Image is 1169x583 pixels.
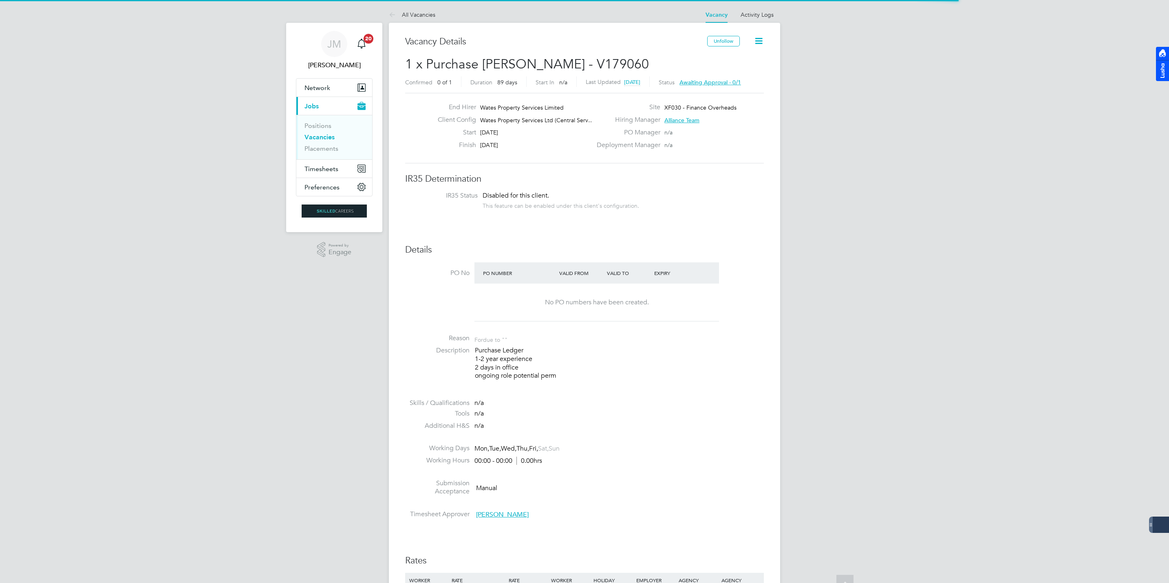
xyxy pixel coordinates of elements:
a: Powered byEngage [317,242,352,257]
button: Preferences [296,178,372,196]
button: Network [296,79,372,97]
button: Unfollow [707,36,740,46]
label: IR35 Status [413,191,478,200]
span: Tue, [489,444,501,453]
span: Manual [476,484,497,492]
span: Fri, [529,444,538,453]
span: XF030 - Finance Overheads [664,104,737,111]
span: 0.00hrs [516,457,542,465]
span: Awaiting approval - 0/1 [679,79,741,86]
span: Wates Property Services Ltd (Central Serv… [480,117,594,124]
label: Client Config [431,116,476,124]
label: Description [405,346,470,355]
span: Thu, [516,444,529,453]
a: Vacancy [706,11,728,18]
div: Jobs [296,115,372,159]
span: [DATE] [480,141,498,149]
label: Status [659,79,675,86]
label: Skills / Qualifications [405,399,470,407]
img: skilledcareers-logo-retina.png [302,205,367,218]
span: Timesheets [304,165,338,173]
span: Wed, [501,444,516,453]
div: Valid From [557,266,605,280]
span: Jack McMurray [296,60,373,70]
nav: Main navigation [286,23,382,232]
span: Preferences [304,183,340,191]
label: Additional H&S [405,422,470,430]
h3: Vacancy Details [405,36,707,48]
span: Alliance Team [664,117,699,124]
span: Engage [329,249,351,256]
span: 1 x Purchase [PERSON_NAME] - V179060 [405,56,649,72]
span: n/a [474,422,484,430]
h3: Details [405,244,764,256]
label: Start [431,128,476,137]
button: Timesheets [296,160,372,178]
a: Activity Logs [741,11,774,18]
a: Positions [304,122,331,130]
label: PO No [405,269,470,277]
span: 20 [364,34,373,44]
a: JM[PERSON_NAME] [296,31,373,70]
div: This feature can be enabled under this client's configuration. [483,200,639,209]
span: 0 of 1 [437,79,452,86]
label: Confirmed [405,79,432,86]
span: Sat, [538,444,549,453]
a: 20 [353,31,370,57]
a: Go to home page [296,205,373,218]
label: Working Days [405,444,470,453]
span: [PERSON_NAME] [476,510,529,519]
label: Reason [405,334,470,343]
span: Wates Property Services Limited [480,104,564,111]
span: Network [304,84,330,92]
label: Tools [405,409,470,418]
span: Sun [549,444,560,453]
span: 89 days [497,79,517,86]
span: n/a [474,399,484,407]
span: Mon, [474,444,489,453]
label: Finish [431,141,476,150]
span: Jobs [304,102,319,110]
label: Working Hours [405,456,470,465]
div: 00:00 - 00:00 [474,457,542,465]
label: Timesheet Approver [405,510,470,519]
p: Purchase Ledger 1-2 year experience 2 days in office ongoing role potential perm [475,346,764,380]
h3: IR35 Determination [405,173,764,185]
label: Duration [470,79,492,86]
label: Site [592,103,660,112]
a: Vacancies [304,133,335,141]
span: n/a [559,79,567,86]
label: Last Updated [586,78,621,86]
a: All Vacancies [389,11,435,18]
span: [DATE] [624,79,640,86]
label: Start In [536,79,554,86]
span: Disabled for this client. [483,191,549,200]
h3: Rates [405,555,764,567]
label: Hiring Manager [592,116,660,124]
span: JM [327,39,341,49]
span: [DATE] [480,129,498,136]
span: n/a [664,129,673,136]
div: Expiry [652,266,700,280]
span: n/a [664,141,673,149]
label: Submission Acceptance [405,479,470,496]
span: n/a [474,409,484,418]
div: Valid To [605,266,653,280]
div: PO Number [481,266,557,280]
a: Placements [304,145,338,152]
label: PO Manager [592,128,660,137]
div: For due to "" [474,334,507,343]
label: End Hirer [431,103,476,112]
button: Jobs [296,97,372,115]
span: Powered by [329,242,351,249]
label: Deployment Manager [592,141,660,150]
div: No PO numbers have been created. [483,298,711,307]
